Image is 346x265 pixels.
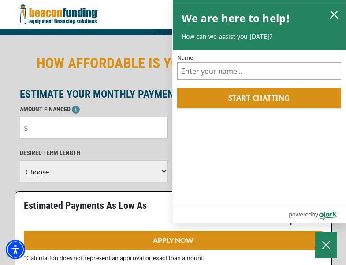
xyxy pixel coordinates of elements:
button: Start chatting [177,88,342,108]
p: AMOUNT FINANCED [20,104,168,114]
div: Accessibility Menu [6,240,25,259]
h2: We are here to help! [182,9,290,27]
input: $ [20,117,168,139]
span: powered [289,209,312,220]
p: DESIRED TERM LENGTH [20,148,168,158]
a: Powered by Olark [289,208,346,223]
a: APPLY NOW [24,231,323,250]
span: by [312,209,318,220]
p: How can we assist you [DATE]? [182,32,337,41]
p: Estimated Payments As Low As [24,201,168,211]
button: Close Chatbox [315,232,337,258]
span: *Calculation does not represent an approval or exact loan amount. [24,254,205,261]
label: Name [177,55,342,61]
p: ESTIMATE YOUR MONTHLY PAYMENT [20,89,327,99]
button: close chatbox [327,8,341,20]
input: Name [177,62,342,80]
h2: HOW AFFORDABLE IS YOUR NEXT TOW TRUCK? [20,53,327,73]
